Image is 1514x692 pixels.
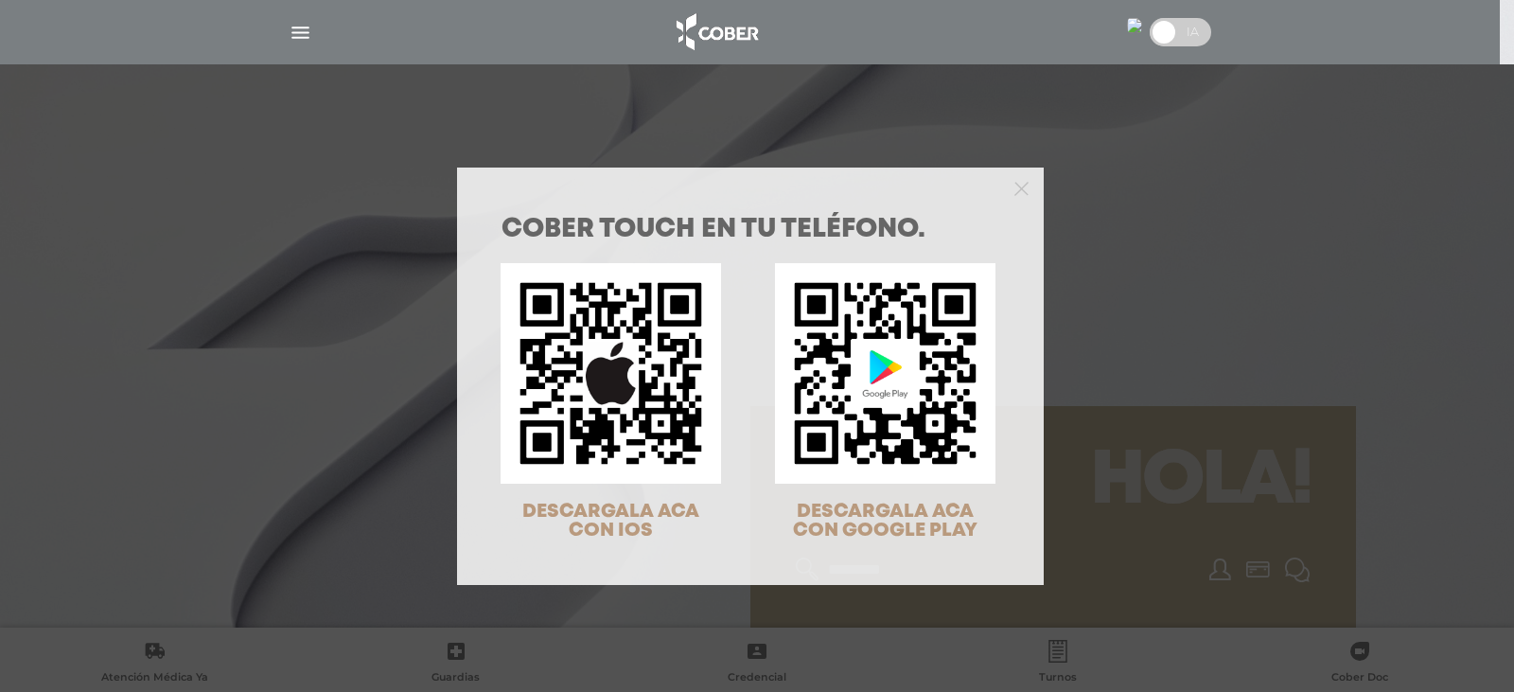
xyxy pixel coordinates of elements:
img: qr-code [501,263,721,484]
img: qr-code [775,263,995,484]
span: DESCARGALA ACA CON IOS [522,503,699,540]
span: DESCARGALA ACA CON GOOGLE PLAY [793,503,977,540]
h1: COBER TOUCH en tu teléfono. [502,217,999,243]
button: Close [1014,179,1029,196]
